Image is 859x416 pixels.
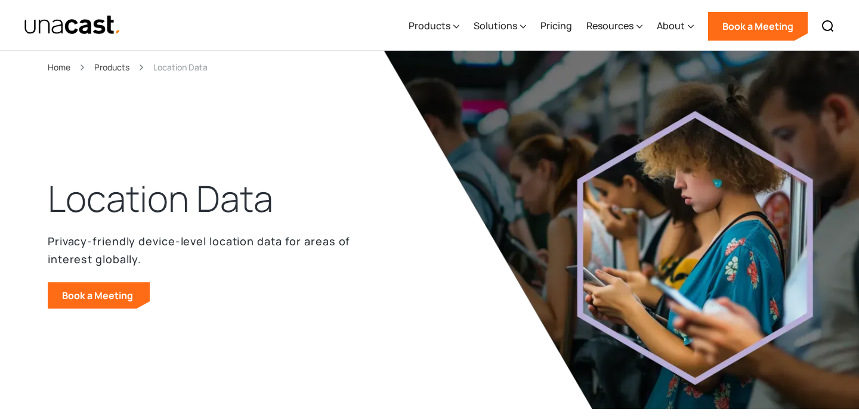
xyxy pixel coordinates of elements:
div: Location Data [153,60,208,74]
a: home [24,15,121,36]
h1: Location Data [48,175,273,223]
div: About [657,2,694,51]
div: Resources [586,19,634,33]
img: Unacast text logo [24,15,121,36]
div: Products [409,19,450,33]
div: Solutions [474,19,517,33]
div: About [657,19,685,33]
a: Home [48,60,70,74]
a: Book a Meeting [708,12,808,41]
div: Resources [586,2,642,51]
a: Book a Meeting [48,282,150,309]
a: Products [94,60,129,74]
div: Products [409,2,459,51]
img: Search icon [821,19,835,33]
div: Solutions [474,2,526,51]
p: Privacy-friendly device-level location data for areas of interest globally. [48,232,358,268]
a: Pricing [540,2,572,51]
